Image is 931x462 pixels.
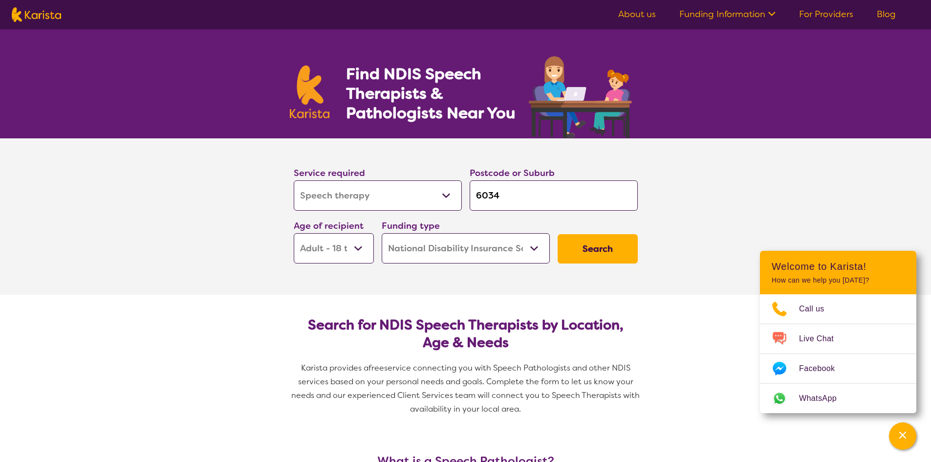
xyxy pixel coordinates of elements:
[470,180,638,211] input: Type
[877,8,896,20] a: Blog
[294,220,364,232] label: Age of recipient
[368,363,384,373] span: free
[618,8,656,20] a: About us
[290,66,330,118] img: Karista logo
[382,220,440,232] label: Funding type
[772,261,905,272] h2: Welcome to Karista!
[799,361,846,376] span: Facebook
[799,302,836,316] span: Call us
[521,53,642,138] img: speech-therapy
[772,276,905,285] p: How can we help you [DATE]?
[291,363,642,414] span: service connecting you with Speech Pathologists and other NDIS services based on your personal ne...
[760,384,916,413] a: Web link opens in a new tab.
[889,422,916,450] button: Channel Menu
[679,8,776,20] a: Funding Information
[799,391,848,406] span: WhatsApp
[301,363,368,373] span: Karista provides a
[760,251,916,413] div: Channel Menu
[558,234,638,264] button: Search
[799,8,853,20] a: For Providers
[302,316,630,352] h2: Search for NDIS Speech Therapists by Location, Age & Needs
[760,294,916,413] ul: Choose channel
[799,331,845,346] span: Live Chat
[346,64,527,123] h1: Find NDIS Speech Therapists & Pathologists Near You
[12,7,61,22] img: Karista logo
[470,167,555,179] label: Postcode or Suburb
[294,167,365,179] label: Service required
